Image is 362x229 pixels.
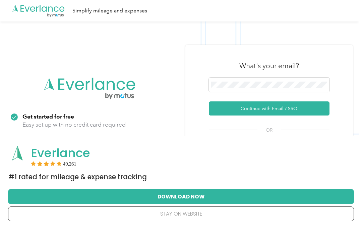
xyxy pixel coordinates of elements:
[19,207,343,221] button: stay on website
[31,161,76,166] div: Rating:5 stars
[19,189,343,203] button: Download Now
[72,7,147,15] div: Simplify mileage and expenses
[31,144,90,162] span: Everlance
[22,113,74,120] strong: Get started for free
[22,135,115,142] strong: Automatic trip & expense tracking
[8,172,147,182] span: #1 Rated for Mileage & Expense Tracking
[257,127,281,134] span: OR
[8,144,26,162] img: App logo
[209,101,329,116] button: Continue with Email / SSO
[22,121,126,129] p: Easy set up with no credit card required
[239,61,299,71] h3: What's your email?
[63,162,76,166] span: User reviews count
